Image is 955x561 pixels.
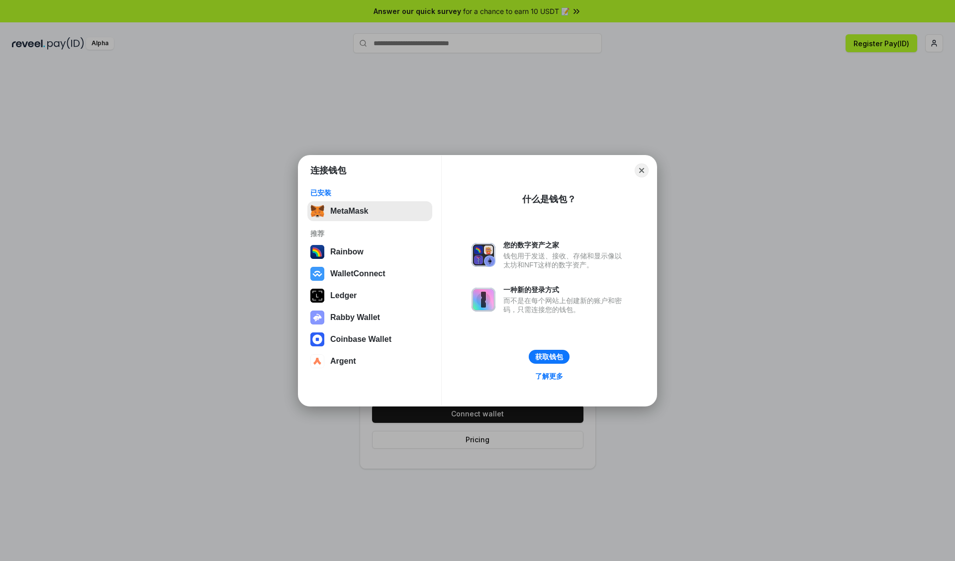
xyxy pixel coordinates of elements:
[310,332,324,346] img: svg+xml,%3Csvg%20width%3D%2228%22%20height%3D%2228%22%20viewBox%3D%220%200%2028%2028%22%20fill%3D...
[635,163,649,177] button: Close
[307,242,432,262] button: Rainbow
[529,350,570,364] button: 获取钱包
[330,247,364,256] div: Rainbow
[310,354,324,368] img: svg+xml,%3Csvg%20width%3D%2228%22%20height%3D%2228%22%20viewBox%3D%220%200%2028%2028%22%20fill%3D...
[310,289,324,303] img: svg+xml,%3Csvg%20xmlns%3D%22http%3A%2F%2Fwww.w3.org%2F2000%2Fsvg%22%20width%3D%2228%22%20height%3...
[503,240,627,249] div: 您的数字资产之家
[307,351,432,371] button: Argent
[307,308,432,327] button: Rabby Wallet
[310,229,429,238] div: 推荐
[307,264,432,284] button: WalletConnect
[307,201,432,221] button: MetaMask
[535,372,563,381] div: 了解更多
[310,164,346,176] h1: 连接钱包
[330,313,380,322] div: Rabby Wallet
[307,286,432,306] button: Ledger
[310,311,324,324] img: svg+xml,%3Csvg%20xmlns%3D%22http%3A%2F%2Fwww.w3.org%2F2000%2Fsvg%22%20fill%3D%22none%22%20viewBox...
[310,204,324,218] img: svg+xml,%3Csvg%20fill%3D%22none%22%20height%3D%2233%22%20viewBox%3D%220%200%2035%2033%22%20width%...
[472,288,495,312] img: svg+xml,%3Csvg%20xmlns%3D%22http%3A%2F%2Fwww.w3.org%2F2000%2Fsvg%22%20fill%3D%22none%22%20viewBox...
[330,291,357,300] div: Ledger
[522,193,576,205] div: 什么是钱包？
[529,370,569,383] a: 了解更多
[330,207,368,216] div: MetaMask
[310,267,324,281] img: svg+xml,%3Csvg%20width%3D%2228%22%20height%3D%2228%22%20viewBox%3D%220%200%2028%2028%22%20fill%3D...
[535,352,563,361] div: 获取钱包
[503,296,627,314] div: 而不是在每个网站上创建新的账户和密码，只需连接您的钱包。
[503,285,627,294] div: 一种新的登录方式
[503,251,627,269] div: 钱包用于发送、接收、存储和显示像以太坊和NFT这样的数字资产。
[472,243,495,267] img: svg+xml,%3Csvg%20xmlns%3D%22http%3A%2F%2Fwww.w3.org%2F2000%2Fsvg%22%20fill%3D%22none%22%20viewBox...
[310,245,324,259] img: svg+xml,%3Csvg%20width%3D%22120%22%20height%3D%22120%22%20viewBox%3D%220%200%20120%20120%22%20fil...
[310,188,429,197] div: 已安装
[330,335,391,344] div: Coinbase Wallet
[330,269,385,278] div: WalletConnect
[330,357,356,366] div: Argent
[307,329,432,349] button: Coinbase Wallet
